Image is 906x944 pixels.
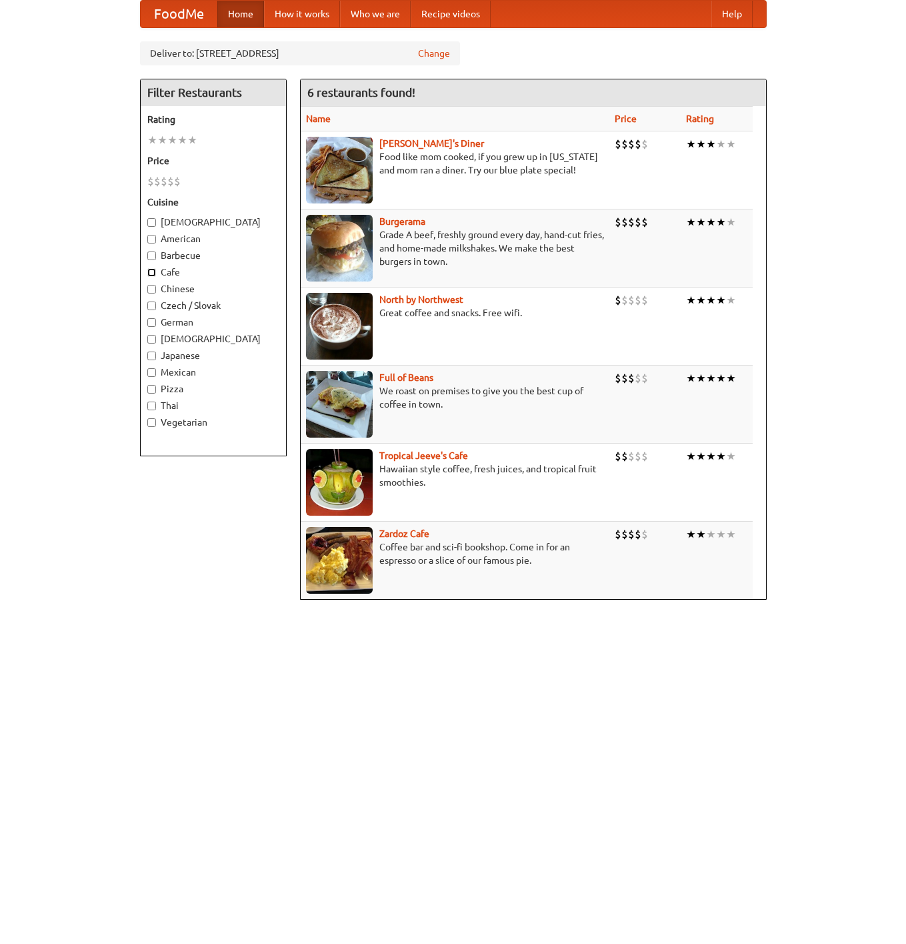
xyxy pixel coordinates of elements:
[615,371,621,386] li: $
[147,133,157,147] li: ★
[340,1,411,27] a: Who we are
[615,293,621,308] li: $
[686,371,696,386] li: ★
[379,294,463,305] a: North by Northwest
[161,174,167,189] li: $
[696,527,706,542] li: ★
[706,449,716,464] li: ★
[379,138,484,149] a: [PERSON_NAME]'s Diner
[141,79,286,106] h4: Filter Restaurants
[726,137,736,151] li: ★
[615,449,621,464] li: $
[635,215,641,229] li: $
[147,299,279,312] label: Czech / Slovak
[726,293,736,308] li: ★
[726,449,736,464] li: ★
[147,195,279,209] h5: Cuisine
[306,527,373,594] img: zardoz.jpg
[167,174,174,189] li: $
[306,215,373,282] img: burgerama.jpg
[147,352,156,360] input: Japanese
[306,113,331,124] a: Name
[147,382,279,396] label: Pizza
[147,318,156,327] input: German
[147,215,279,229] label: [DEMOGRAPHIC_DATA]
[706,293,716,308] li: ★
[147,113,279,126] h5: Rating
[147,235,156,244] input: American
[706,137,716,151] li: ★
[621,293,628,308] li: $
[147,385,156,394] input: Pizza
[686,113,714,124] a: Rating
[147,335,156,344] input: [DEMOGRAPHIC_DATA]
[615,215,621,229] li: $
[147,252,156,260] input: Barbecue
[147,268,156,277] input: Cafe
[147,418,156,427] input: Vegetarian
[686,293,696,308] li: ★
[628,137,635,151] li: $
[696,449,706,464] li: ★
[147,174,154,189] li: $
[306,137,373,203] img: sallys.jpg
[726,371,736,386] li: ★
[157,133,167,147] li: ★
[686,215,696,229] li: ★
[418,47,450,60] a: Change
[628,371,635,386] li: $
[641,371,648,386] li: $
[726,215,736,229] li: ★
[379,216,425,227] b: Burgerama
[628,527,635,542] li: $
[177,133,187,147] li: ★
[696,293,706,308] li: ★
[147,399,279,412] label: Thai
[641,527,648,542] li: $
[147,316,279,329] label: German
[307,86,415,99] ng-pluralize: 6 restaurants found!
[174,174,181,189] li: $
[615,113,637,124] a: Price
[306,150,604,177] p: Food like mom cooked, if you grew up in [US_STATE] and mom ran a diner. Try our blue plate special!
[306,228,604,268] p: Grade A beef, freshly ground every day, hand-cut fries, and home-made milkshakes. We make the bes...
[306,371,373,438] img: beans.jpg
[615,137,621,151] li: $
[641,137,648,151] li: $
[147,232,279,246] label: American
[147,368,156,377] input: Mexican
[696,371,706,386] li: ★
[726,527,736,542] li: ★
[187,133,197,147] li: ★
[706,215,716,229] li: ★
[621,449,628,464] li: $
[641,215,648,229] li: $
[716,215,726,229] li: ★
[306,449,373,516] img: jeeves.jpg
[306,306,604,320] p: Great coffee and snacks. Free wifi.
[686,137,696,151] li: ★
[147,266,279,279] label: Cafe
[621,137,628,151] li: $
[147,332,279,346] label: [DEMOGRAPHIC_DATA]
[147,154,279,167] h5: Price
[635,527,641,542] li: $
[621,215,628,229] li: $
[379,372,433,383] a: Full of Beans
[628,293,635,308] li: $
[686,527,696,542] li: ★
[635,293,641,308] li: $
[706,527,716,542] li: ★
[635,449,641,464] li: $
[154,174,161,189] li: $
[706,371,716,386] li: ★
[628,215,635,229] li: $
[167,133,177,147] li: ★
[217,1,264,27] a: Home
[379,450,468,461] a: Tropical Jeeve's Cafe
[147,285,156,294] input: Chinese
